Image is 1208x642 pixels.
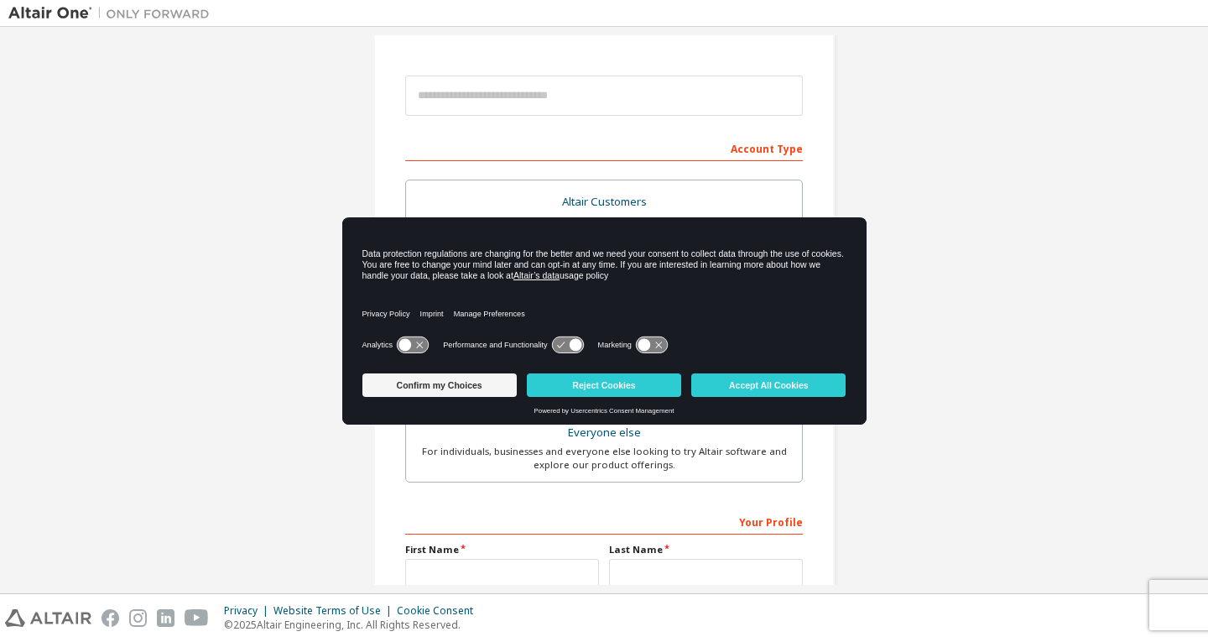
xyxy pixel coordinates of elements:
[102,609,119,627] img: facebook.svg
[129,609,147,627] img: instagram.svg
[416,421,792,445] div: Everyone else
[416,445,792,472] div: For individuals, businesses and everyone else looking to try Altair software and explore our prod...
[273,604,397,618] div: Website Terms of Use
[397,604,483,618] div: Cookie Consent
[405,543,599,556] label: First Name
[185,609,209,627] img: youtube.svg
[157,609,174,627] img: linkedin.svg
[5,609,91,627] img: altair_logo.svg
[405,134,803,161] div: Account Type
[224,618,483,632] p: © 2025 Altair Engineering, Inc. All Rights Reserved.
[8,5,218,22] img: Altair One
[416,214,792,241] div: For existing customers looking to access software downloads, HPC resources, community, trainings ...
[416,191,792,214] div: Altair Customers
[224,604,273,618] div: Privacy
[609,543,803,556] label: Last Name
[405,508,803,535] div: Your Profile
